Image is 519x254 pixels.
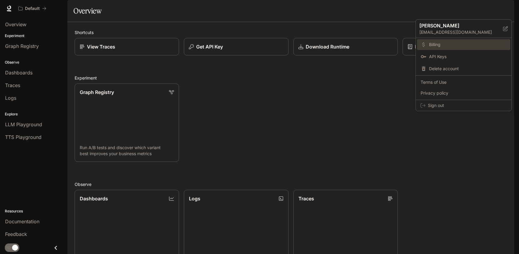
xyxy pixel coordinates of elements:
[417,39,510,50] a: Billing
[419,29,503,35] p: [EMAIL_ADDRESS][DOMAIN_NAME]
[417,63,510,74] div: Delete account
[429,54,507,60] span: API Keys
[419,22,493,29] p: [PERSON_NAME]
[428,102,507,108] span: Sign out
[417,51,510,62] a: API Keys
[417,88,510,99] a: Privacy policy
[416,20,511,38] div: [PERSON_NAME][EMAIL_ADDRESS][DOMAIN_NAME]
[416,100,511,111] div: Sign out
[417,77,510,88] a: Terms of Use
[429,42,507,48] span: Billing
[421,79,507,85] span: Terms of Use
[421,90,507,96] span: Privacy policy
[429,66,507,72] span: Delete account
